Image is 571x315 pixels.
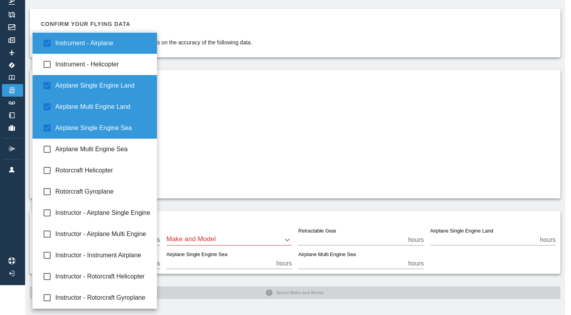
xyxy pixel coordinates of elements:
[55,81,151,90] span: Airplane Single Engine Land
[55,123,151,133] span: Airplane Single Engine Sea
[55,166,151,175] span: Rotorcraft Helicopter
[55,145,151,154] span: Airplane Multi Engine Sea
[55,187,151,196] span: Rotorcraft Gyroplane
[55,102,151,112] span: Airplane Multi Engine Land
[55,251,151,260] span: Instructor - Instrument Airplane
[55,208,151,218] span: Instructor - Airplane Single Engine
[55,60,151,69] span: Instrument - Helicopter
[55,293,151,302] span: Instructor - Rotorcraft Gyroplane
[55,229,151,239] span: Instructor - Airplane Multi Engine
[55,38,151,48] span: Instrument - Airplane
[55,272,151,281] span: Instructor - Rotorcraft Helicopter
